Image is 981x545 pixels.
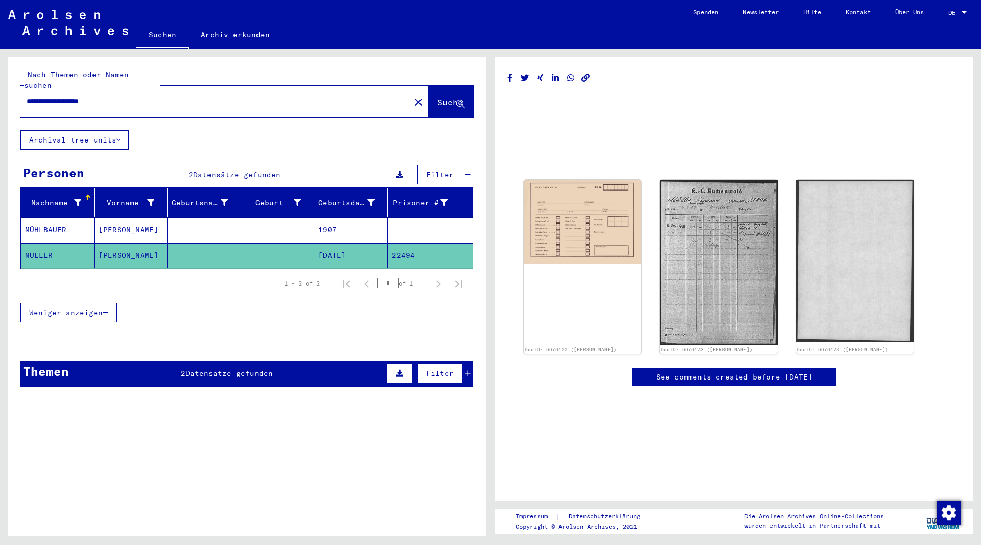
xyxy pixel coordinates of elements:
[392,198,448,208] div: Prisoner #
[388,243,473,268] mat-cell: 22494
[99,195,168,211] div: Vorname
[377,278,428,288] div: of 1
[284,279,320,288] div: 1 – 2 of 2
[21,243,95,268] mat-cell: MÜLLER
[181,369,185,378] span: 2
[924,508,963,534] img: yv_logo.png
[189,170,193,179] span: 2
[661,347,753,352] a: DocID: 6676423 ([PERSON_NAME])
[429,86,474,117] button: Suche
[23,163,84,182] div: Personen
[24,70,129,90] mat-label: Nach Themen oder Namen suchen
[95,243,168,268] mat-cell: [PERSON_NAME]
[426,170,454,179] span: Filter
[797,347,889,352] a: DocID: 6676423 ([PERSON_NAME])
[20,303,117,322] button: Weniger anzeigen
[580,72,591,84] button: Copy link
[516,522,652,531] p: Copyright © Arolsen Archives, 2021
[437,97,463,107] span: Suche
[744,521,884,530] p: wurden entwickelt in Partnerschaft mit
[936,500,961,525] div: Zustimmung ändern
[948,9,960,16] span: DE
[505,72,516,84] button: Share on Facebook
[314,218,388,243] mat-cell: 1907
[566,72,576,84] button: Share on WhatsApp
[660,180,777,345] img: 001.jpg
[417,364,462,383] button: Filter
[25,195,94,211] div: Nachname
[29,308,103,317] span: Weniger anzeigen
[408,91,429,112] button: Clear
[388,188,473,217] mat-header-cell: Prisoner #
[392,195,461,211] div: Prisoner #
[136,22,189,49] a: Suchen
[516,511,652,522] div: |
[550,72,561,84] button: Share on LinkedIn
[318,195,387,211] div: Geburtsdatum
[23,362,69,381] div: Themen
[656,372,812,383] a: See comments created before [DATE]
[520,72,530,84] button: Share on Twitter
[417,165,462,184] button: Filter
[172,198,228,208] div: Geburtsname
[189,22,282,47] a: Archiv erkunden
[185,369,273,378] span: Datensätze gefunden
[172,195,241,211] div: Geburtsname
[560,511,652,522] a: Datenschutzerklärung
[937,501,961,525] img: Zustimmung ändern
[21,188,95,217] mat-header-cell: Nachname
[245,195,314,211] div: Geburt‏
[95,218,168,243] mat-cell: [PERSON_NAME]
[412,96,425,108] mat-icon: close
[524,180,641,264] img: 001.jpg
[25,198,81,208] div: Nachname
[535,72,546,84] button: Share on Xing
[428,273,449,294] button: Next page
[744,512,884,521] p: Die Arolsen Archives Online-Collections
[796,180,914,342] img: 002.jpg
[318,198,375,208] div: Geburtsdatum
[245,198,301,208] div: Geburt‏
[99,198,155,208] div: Vorname
[168,188,241,217] mat-header-cell: Geburtsname
[516,511,556,522] a: Impressum
[426,369,454,378] span: Filter
[193,170,281,179] span: Datensätze gefunden
[20,130,129,150] button: Archival tree units
[241,188,315,217] mat-header-cell: Geburt‏
[8,10,128,35] img: Arolsen_neg.svg
[95,188,168,217] mat-header-cell: Vorname
[525,347,617,352] a: DocID: 6676422 ([PERSON_NAME])
[314,188,388,217] mat-header-cell: Geburtsdatum
[314,243,388,268] mat-cell: [DATE]
[336,273,357,294] button: First page
[21,218,95,243] mat-cell: MÜHLBAUER
[357,273,377,294] button: Previous page
[449,273,469,294] button: Last page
